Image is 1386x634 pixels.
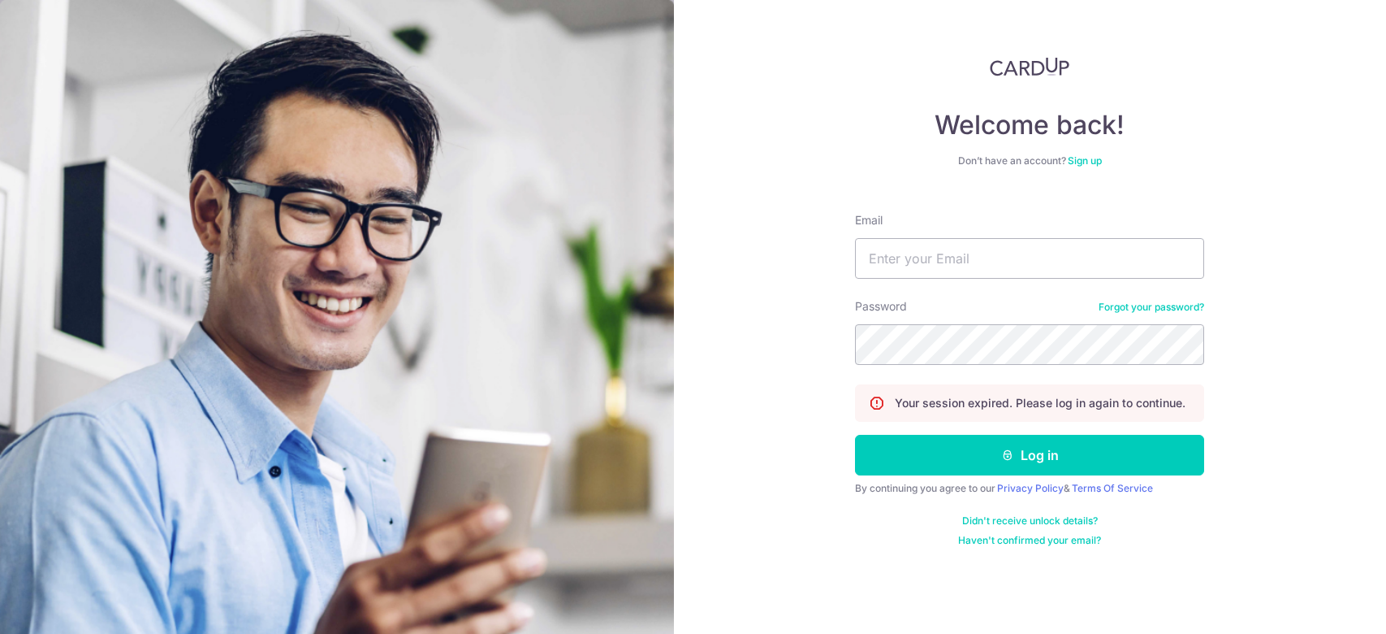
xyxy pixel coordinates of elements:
[855,435,1204,475] button: Log in
[990,57,1069,76] img: CardUp Logo
[958,534,1101,547] a: Haven't confirmed your email?
[855,298,907,315] label: Password
[895,395,1185,411] p: Your session expired. Please log in again to continue.
[997,482,1064,494] a: Privacy Policy
[1072,482,1153,494] a: Terms Of Service
[1099,301,1204,314] a: Forgot your password?
[962,515,1098,528] a: Didn't receive unlock details?
[855,212,883,228] label: Email
[855,109,1204,141] h4: Welcome back!
[855,154,1204,167] div: Don’t have an account?
[855,482,1204,495] div: By continuing you agree to our &
[1068,154,1102,167] a: Sign up
[855,238,1204,279] input: Enter your Email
